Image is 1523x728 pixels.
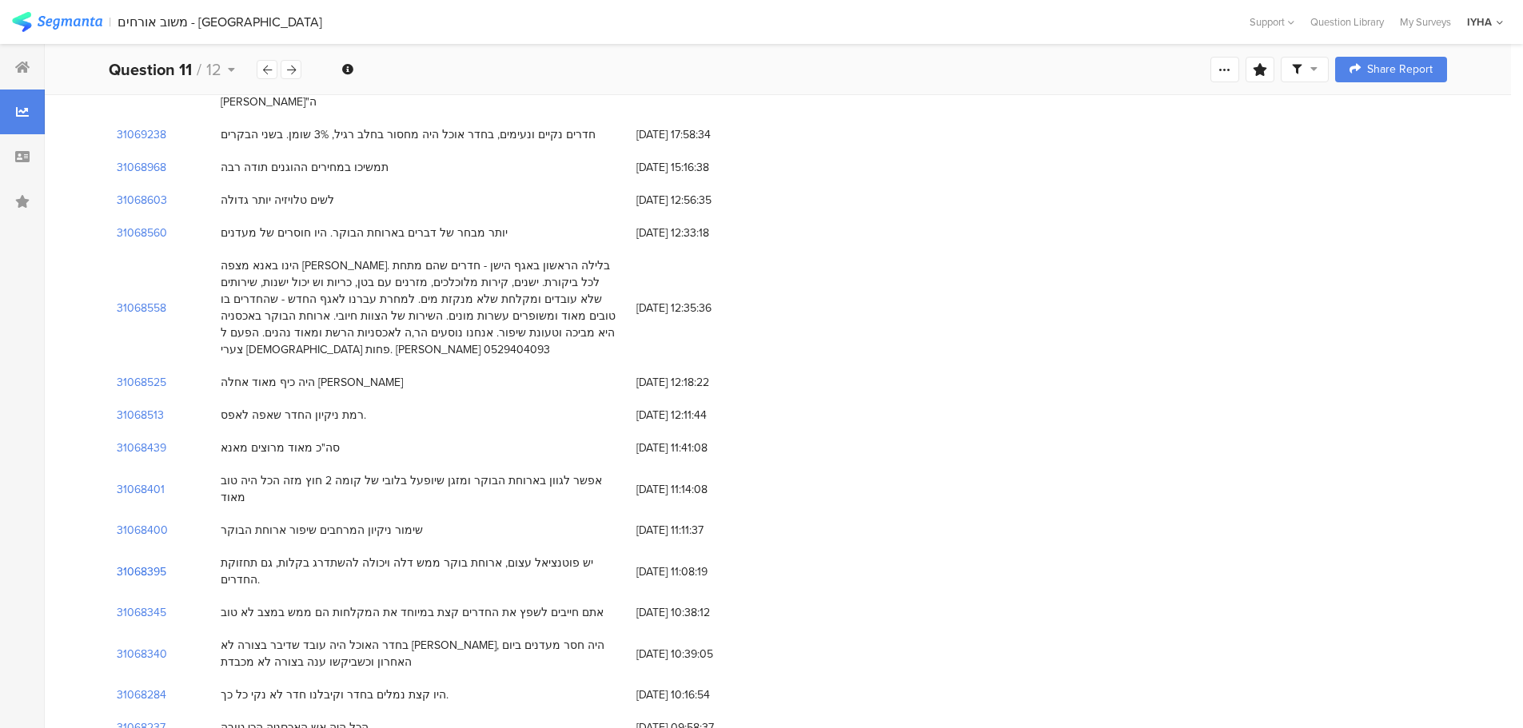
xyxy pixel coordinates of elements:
[117,563,166,580] section: 31068395
[197,58,201,82] span: /
[221,472,620,506] div: אפשר לגוון בארוחת הבוקר ומזגן שיופעל בלובי של קומה 2 חוץ מזה הכל היה טוב מאוד
[221,440,340,456] div: סה"כ מאוד מרוצים מאנא
[636,481,764,498] span: [DATE] 11:14:08
[221,225,508,241] div: יותר מבחר של דברים בארוחת הבוקר. היו חוסרים של מעדנים
[117,646,167,662] section: 31068340
[117,374,166,391] section: 31068525
[117,300,166,316] section: 31068558
[636,407,764,424] span: [DATE] 12:11:44
[1392,14,1459,30] a: My Surveys
[117,159,166,176] section: 31068968
[221,686,449,703] div: היו קצת נמלים בחדר וקיבלנו חדר לא נקי כל כך.
[1367,64,1433,75] span: Share Report
[117,440,166,456] section: 31068439
[636,440,764,456] span: [DATE] 11:41:08
[221,637,620,670] div: בחדר האוכל היה עובד שדיבר בצורה לא [PERSON_NAME], היה חסר מעדנים ביום האחרון וכשביקשו ענה בצורה ל...
[117,407,164,424] section: 31068513
[221,604,604,621] div: אתם חייבים לשפץ את החדרים קצת במיוחד את המקלחות הם ממש במצב לא טוב
[1250,10,1294,34] div: Support
[221,555,620,588] div: יש פוטנציאל עצום, ארוחת בוקר ממש דלה ויכולה להשתדרג בקלות, גם תחזוקת החדרים.
[109,13,111,31] div: |
[117,481,165,498] section: 31068401
[221,159,389,176] div: תמשיכו במחירים ההוגנים תודה רבה
[636,563,764,580] span: [DATE] 11:08:19
[206,58,221,82] span: 12
[636,686,764,703] span: [DATE] 10:16:54
[636,604,764,621] span: [DATE] 10:38:12
[636,522,764,539] span: [DATE] 11:11:37
[636,374,764,391] span: [DATE] 12:18:22
[117,126,166,143] section: 31069238
[221,522,423,539] div: שימור ניקיון המרחבים שיפור ארוחת הבוקר
[1467,14,1492,30] div: IYHA
[221,374,403,391] div: היה כיף מאוד אחלה [PERSON_NAME]
[636,159,764,176] span: [DATE] 15:16:38
[636,225,764,241] span: [DATE] 12:33:18
[117,604,166,621] section: 31068345
[636,300,764,316] span: [DATE] 12:35:36
[221,257,620,358] div: הינו באנא מצפה [PERSON_NAME]. בלילה הראשון באגף הישן - חדרים שהם מתחת לכל ביקורת. ישנים, קירות מל...
[1302,14,1392,30] a: Question Library
[12,12,102,32] img: segmanta logo
[117,686,166,703] section: 31068284
[117,192,167,209] section: 31068603
[636,646,764,662] span: [DATE] 10:39:05
[117,225,167,241] section: 31068560
[636,192,764,209] span: [DATE] 12:56:35
[221,407,366,424] div: רמת ניקיון החדר שאפה לאפס.
[636,126,764,143] span: [DATE] 17:58:34
[118,14,322,30] div: משוב אורחים - [GEOGRAPHIC_DATA]
[117,522,168,539] section: 31068400
[109,58,192,82] b: Question 11
[221,192,334,209] div: לשים טלויזיה יותר גדולה
[221,126,596,143] div: חדרים נקיים ונעימים, בחדר אוכל היה מחסור בחלב רגיל, 3% שומן. בשני הבקרים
